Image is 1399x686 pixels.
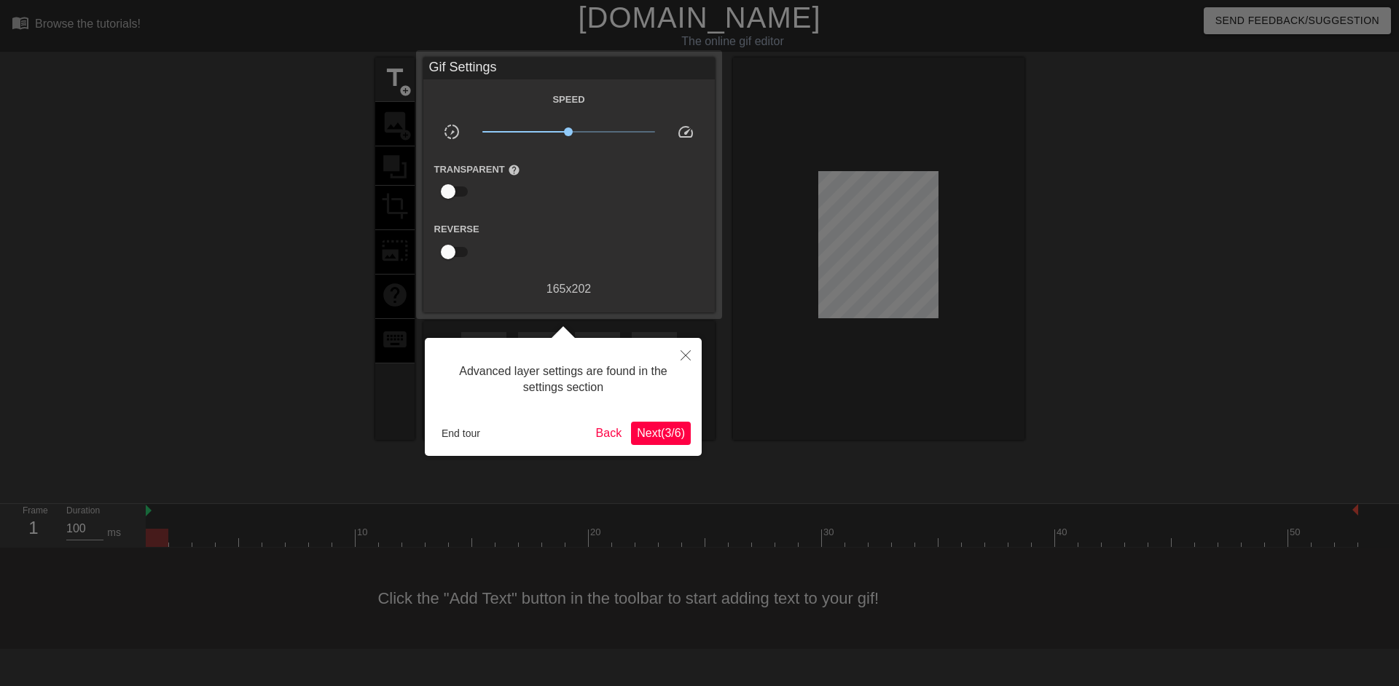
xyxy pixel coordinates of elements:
span: Next ( 3 / 6 ) [637,427,685,439]
button: End tour [436,422,486,444]
button: Back [590,422,628,445]
div: Advanced layer settings are found in the settings section [436,349,691,411]
button: Next [631,422,691,445]
button: Close [670,338,702,371]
